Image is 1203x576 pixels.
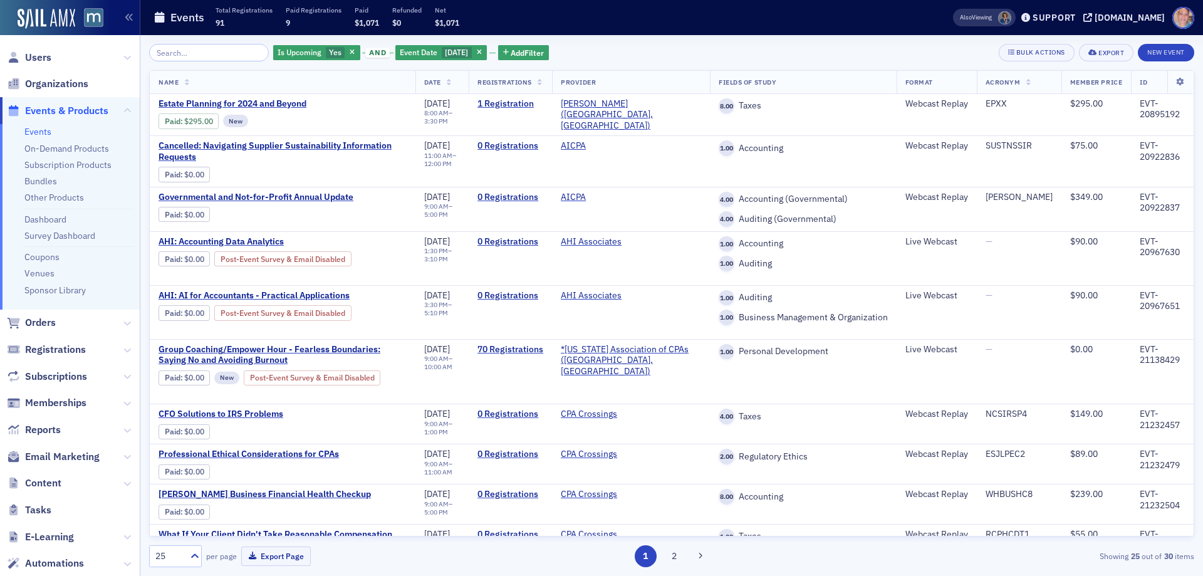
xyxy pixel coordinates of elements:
a: AICPA [561,140,586,152]
a: View Homepage [75,8,103,29]
time: 9:00 AM [424,419,449,428]
div: – [424,355,461,371]
span: Taxes [734,531,761,542]
span: 1.00 [719,310,734,325]
a: Cancelled: Navigating Supplier Sustainability Information Requests [159,140,407,162]
div: Paid: 73 - $0 [159,370,210,385]
span: [DATE] [424,290,450,301]
a: 0 Registrations [477,192,543,203]
div: EVT-21138429 [1140,344,1185,366]
div: Also [960,13,972,21]
a: On-Demand Products [24,143,109,154]
div: Yes [273,45,360,61]
a: Paid [165,308,180,318]
time: 8:00 AM [424,108,449,117]
a: AHI Associates [561,290,622,301]
span: 8.00 [719,98,734,114]
img: SailAMX [84,8,103,28]
span: CFO Solutions to IRS Problems [159,409,369,420]
span: Group Coaching/Empower Hour - Fearless Boundaries: Saying No and Avoiding Burnout [159,344,407,366]
a: Organizations [7,77,88,91]
div: Post-Event Survey [214,251,352,266]
span: : [165,117,184,126]
div: Export [1098,50,1124,56]
a: 70 Registrations [477,344,543,355]
div: EVT-20922837 [1140,192,1185,214]
span: $0 [392,18,401,28]
a: Users [7,51,51,65]
time: 9:00 AM [424,459,449,468]
span: $0.00 [1070,343,1093,355]
strong: 30 [1162,550,1175,562]
span: $149.00 [1070,408,1103,419]
div: Webcast Replay [905,409,968,420]
a: Events [24,126,51,137]
span: $0.00 [184,427,204,436]
span: $239.00 [1070,488,1103,500]
a: AHI Associates [561,236,622,248]
div: EPXX [986,98,1053,110]
button: Bulk Actions [999,44,1075,61]
span: Auditing [734,258,772,270]
span: AHI: AI for Accountants - Practical Applications [159,290,369,301]
div: New [223,115,248,127]
div: – [424,247,461,263]
span: Tasks [25,503,51,517]
a: 0 Registrations [477,489,543,500]
a: Coupons [24,251,60,263]
span: Yes [329,47,341,57]
a: [PERSON_NAME] Business Financial Health Checkup [159,489,371,500]
a: CPA Crossings [561,449,617,460]
span: Memberships [25,396,86,410]
div: Paid: 1 - $29500 [159,113,219,128]
a: Paid [165,170,180,179]
span: : [165,254,184,264]
div: New [214,372,239,384]
span: AHI: Accounting Data Analytics [159,236,369,248]
div: 25 [155,550,183,563]
div: [DOMAIN_NAME] [1095,12,1165,23]
span: $90.00 [1070,236,1098,247]
span: $295.00 [184,117,213,126]
div: 9/23/2025 [395,45,487,61]
span: $0.00 [184,308,204,318]
div: Paid: 0 - $0 [159,251,210,266]
div: ESJLPEC2 [986,449,1053,460]
button: 2 [663,545,685,567]
span: [DATE] [424,191,450,202]
button: Export Page [241,547,311,566]
div: Bulk Actions [1016,49,1065,56]
a: Content [7,476,61,490]
div: EVT-21232540 [1140,529,1185,551]
div: Post-Event Survey [244,370,381,385]
time: 11:00 AM [424,468,452,476]
span: [DATE] [424,236,450,247]
span: CPA Crossings [561,489,640,500]
span: Taxes [734,411,761,422]
a: Dashboard [24,214,66,225]
span: Profile [1172,7,1194,29]
span: Chris Dougherty [998,11,1011,24]
a: New Event [1138,46,1194,57]
span: Professional Ethical Considerations for CPAs [159,449,369,460]
a: Reports [7,423,61,437]
span: 2.00 [719,449,734,464]
span: Date [424,78,441,86]
time: 11:00 AM [424,151,452,160]
span: [DATE] [424,343,450,355]
a: Bundles [24,175,57,187]
span: [DATE] [424,448,450,459]
a: Email Marketing [7,450,100,464]
a: Paid [165,507,180,516]
span: Werner-Rocca (Flourtown, PA) [561,98,701,132]
a: 0 Registrations [477,529,543,540]
span: 1.00 [719,290,734,306]
div: – [424,460,461,476]
a: Estate Planning for 2024 and Beyond [159,98,369,110]
span: Organizations [25,77,88,91]
a: AHI: AI for Accountants - Practical Applications [159,290,407,301]
span: [DATE] [424,408,450,419]
a: AHI: Accounting Data Analytics [159,236,407,248]
span: : [165,170,184,179]
a: 0 Registrations [477,140,543,152]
